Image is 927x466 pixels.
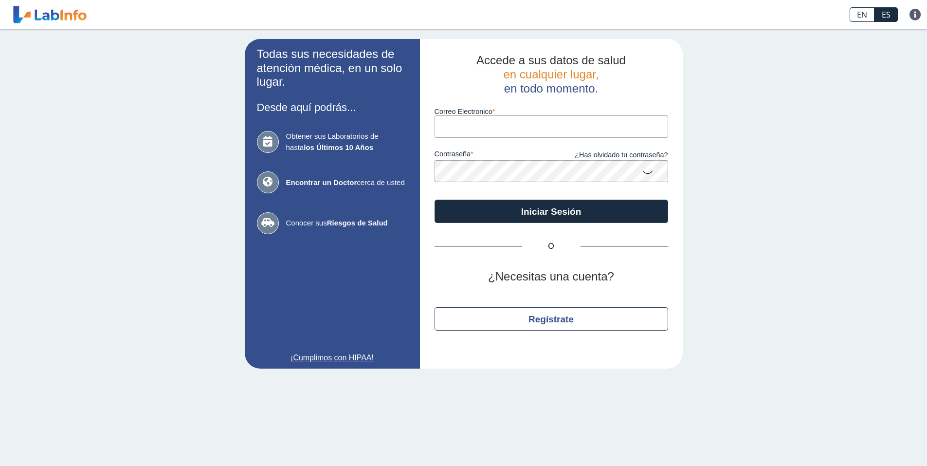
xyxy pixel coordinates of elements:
h2: ¿Necesitas una cuenta? [435,270,668,284]
button: Regístrate [435,307,668,331]
b: los Últimos 10 Años [304,143,373,151]
span: O [522,241,581,252]
span: en todo momento. [504,82,598,95]
label: Correo Electronico [435,108,668,115]
label: contraseña [435,150,551,161]
span: Accede a sus datos de salud [476,54,626,67]
button: Iniciar Sesión [435,200,668,223]
h3: Desde aquí podrás... [257,101,408,113]
span: Obtener sus Laboratorios de hasta [286,131,408,153]
span: cerca de usted [286,177,408,188]
a: ¿Has olvidado tu contraseña? [551,150,668,161]
span: en cualquier lugar, [503,68,599,81]
h2: Todas sus necesidades de atención médica, en un solo lugar. [257,47,408,89]
b: Riesgos de Salud [327,219,388,227]
b: Encontrar un Doctor [286,178,357,186]
a: ¡Cumplimos con HIPAA! [257,352,408,364]
a: ES [874,7,898,22]
span: Conocer sus [286,218,408,229]
a: EN [850,7,874,22]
